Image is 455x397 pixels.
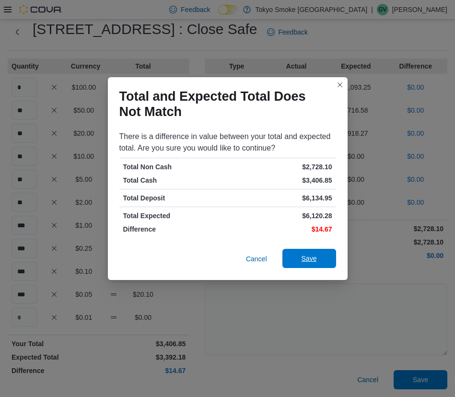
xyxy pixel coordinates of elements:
[230,175,332,185] p: $3,406.85
[119,89,328,119] h1: Total and Expected Total Does Not Match
[334,79,346,91] button: Closes this modal window
[230,224,332,234] p: $14.67
[123,162,226,172] p: Total Non Cash
[123,224,226,234] p: Difference
[302,254,317,263] span: Save
[230,211,332,221] p: $6,120.28
[230,162,332,172] p: $2,728.10
[282,249,336,268] button: Save
[230,193,332,203] p: $6,134.95
[242,249,271,269] button: Cancel
[123,211,226,221] p: Total Expected
[246,254,267,264] span: Cancel
[123,175,226,185] p: Total Cash
[123,193,226,203] p: Total Deposit
[119,131,336,154] div: There is a difference in value between your total and expected total. Are you sure you would like...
